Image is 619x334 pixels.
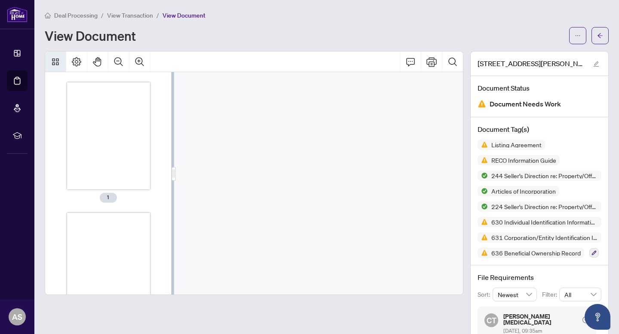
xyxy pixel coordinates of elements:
h4: File Requirements [478,272,601,282]
span: AS [12,311,22,323]
span: Document Needs Work [490,98,561,110]
span: 630 Individual Identification Information Record [488,219,601,225]
span: [DATE], 09:35am [503,328,542,334]
span: edit [593,61,599,67]
span: Listing Agreement [488,142,545,148]
span: All [564,288,596,301]
span: ellipsis [575,33,581,39]
span: View Document [162,12,205,19]
img: Status Icon [478,140,488,150]
span: 636 Beneficial Ownership Record [488,250,584,256]
img: Status Icon [478,170,488,181]
span: View Transaction [107,12,153,19]
h5: [PERSON_NAME][MEDICAL_DATA] [503,313,579,325]
h4: Document Status [478,83,601,93]
button: Open asap [585,304,610,330]
li: / [156,10,159,20]
span: Deal Processing [54,12,98,19]
img: Document Status [478,100,486,108]
span: 631 Corporation/Entity Identification InformationRecord [488,234,601,240]
img: Status Icon [478,217,488,227]
li: / [101,10,104,20]
img: Status Icon [478,232,488,243]
span: Newest [498,288,532,301]
img: logo [7,6,28,22]
span: check-circle [582,316,589,323]
span: 224 Seller's Direction re: Property/Offers - Important Information for Seller Acknowledgement [488,203,601,210]
h1: View Document [45,29,136,43]
span: RECO Information Guide [488,157,560,163]
span: CT [487,314,496,326]
span: home [45,12,51,18]
span: arrow-left [597,33,603,39]
span: [STREET_ADDRESS][PERSON_NAME] Forms.pdf [478,58,585,69]
img: Status Icon [478,201,488,212]
span: Articles of Incorporation [488,188,559,194]
img: Status Icon [478,248,488,258]
span: 244 Seller’s Direction re: Property/Offers [488,173,601,179]
img: Status Icon [478,186,488,196]
p: Sort: [478,290,493,299]
img: Status Icon [478,155,488,165]
p: Filter: [542,290,559,299]
h4: Document Tag(s) [478,124,601,134]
